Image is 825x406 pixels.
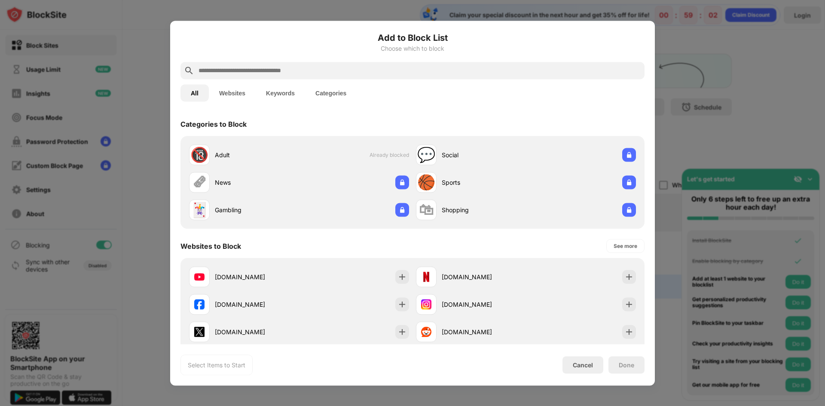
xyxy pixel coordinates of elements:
h6: Add to Block List [180,31,645,44]
img: favicons [194,327,205,337]
div: Adult [215,150,299,159]
button: Keywords [256,84,305,101]
img: favicons [194,299,205,309]
div: Select Items to Start [188,360,245,369]
div: See more [614,241,637,250]
span: Already blocked [370,152,409,158]
div: Choose which to block [180,45,645,52]
div: 🗞 [192,174,207,191]
div: 🛍 [419,201,434,219]
div: Sports [442,178,526,187]
div: [DOMAIN_NAME] [442,327,526,336]
div: Websites to Block [180,241,241,250]
div: Social [442,150,526,159]
div: 🃏 [190,201,208,219]
img: favicons [421,299,431,309]
img: favicons [421,272,431,282]
div: [DOMAIN_NAME] [442,272,526,281]
div: Gambling [215,205,299,214]
div: News [215,178,299,187]
div: Categories to Block [180,119,247,128]
div: [DOMAIN_NAME] [215,272,299,281]
img: favicons [194,272,205,282]
img: favicons [421,327,431,337]
div: 🏀 [417,174,435,191]
button: Categories [305,84,357,101]
div: Done [619,361,634,368]
div: Shopping [442,205,526,214]
img: search.svg [184,65,194,76]
div: 🔞 [190,146,208,164]
button: All [180,84,209,101]
div: 💬 [417,146,435,164]
div: [DOMAIN_NAME] [215,300,299,309]
button: Websites [209,84,256,101]
div: [DOMAIN_NAME] [442,300,526,309]
div: [DOMAIN_NAME] [215,327,299,336]
div: Cancel [573,361,593,369]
